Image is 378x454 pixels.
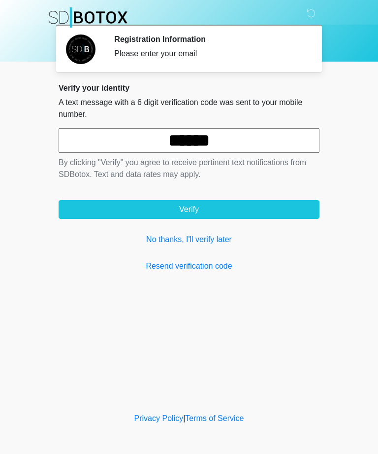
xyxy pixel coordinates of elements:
a: Terms of Service [185,414,244,422]
h2: Verify your identity [59,83,319,93]
a: No thanks, I'll verify later [59,234,319,245]
p: By clicking "Verify" you agree to receive pertinent text notifications from SDBotox. Text and dat... [59,157,319,180]
a: | [183,414,185,422]
button: Verify [59,200,319,219]
h2: Registration Information [114,35,305,44]
img: Agent Avatar [66,35,95,64]
div: Please enter your email [114,48,305,60]
img: SDBotox Logo [49,7,127,28]
a: Resend verification code [59,260,319,272]
p: A text message with a 6 digit verification code was sent to your mobile number. [59,97,319,120]
a: Privacy Policy [134,414,184,422]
